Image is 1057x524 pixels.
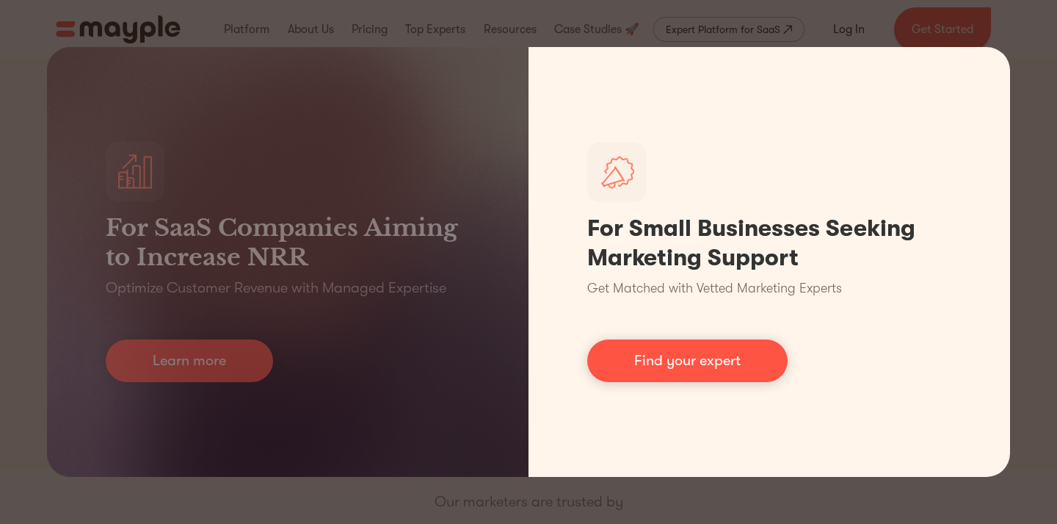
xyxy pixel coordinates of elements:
a: Learn more [106,340,273,382]
h1: For Small Businesses Seeking Marketing Support [587,214,951,273]
p: Optimize Customer Revenue with Managed Expertise [106,278,446,298]
h3: For SaaS Companies Aiming to Increase NRR [106,213,470,272]
a: Find your expert [587,340,788,382]
p: Get Matched with Vetted Marketing Experts [587,279,842,298]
